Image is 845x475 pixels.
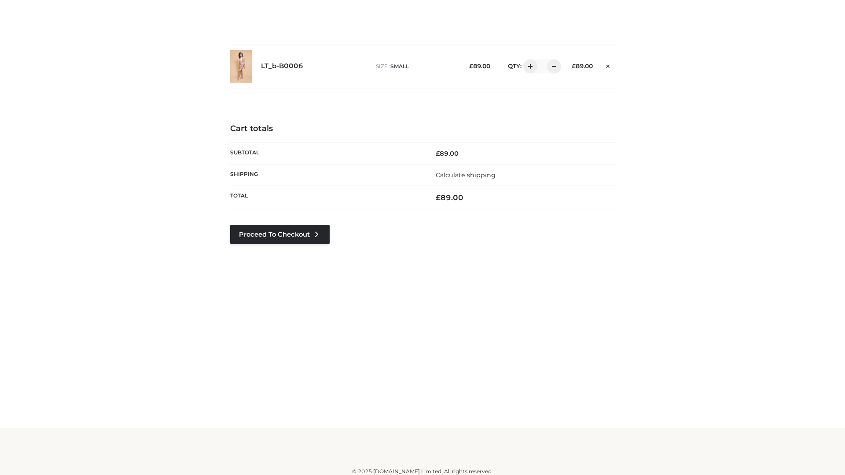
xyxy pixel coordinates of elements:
span: £ [469,62,473,69]
span: £ [436,193,441,202]
bdi: 89.00 [436,150,459,157]
p: size : [376,62,456,70]
bdi: 89.00 [436,193,463,202]
h4: Cart totals [230,124,615,134]
bdi: 89.00 [469,62,490,69]
a: Proceed to Checkout [230,225,330,244]
span: £ [572,62,576,69]
span: SMALL [390,63,409,69]
bdi: 89.00 [572,62,593,69]
div: QTY: [499,59,558,73]
a: Calculate shipping [436,171,496,179]
a: LT_b-B0006 [261,62,303,70]
a: Remove this item [602,59,615,71]
span: £ [436,150,440,157]
th: Total [230,186,422,209]
th: Subtotal [230,142,422,164]
th: Shipping [230,164,422,186]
